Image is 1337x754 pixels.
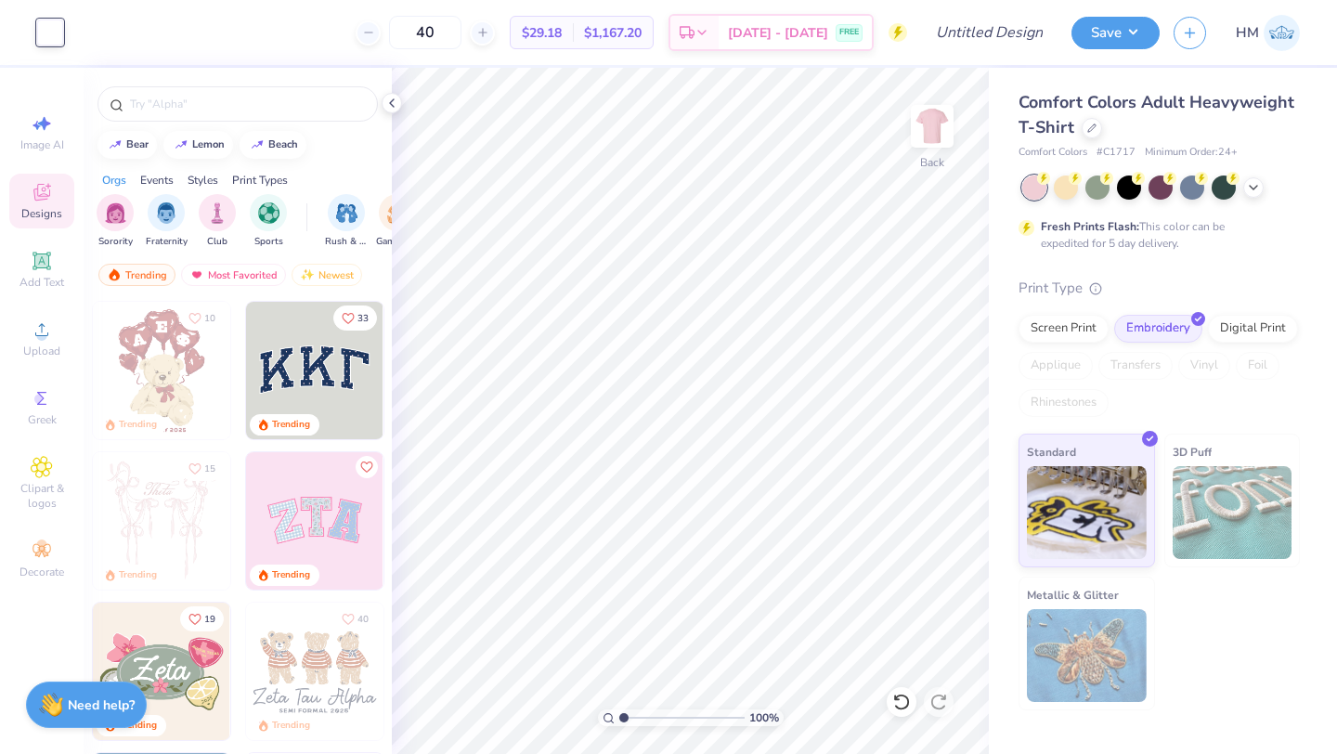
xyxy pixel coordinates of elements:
div: Digital Print [1208,315,1298,343]
div: filter for Fraternity [146,194,188,249]
div: Print Types [232,172,288,188]
span: 100 % [749,709,779,726]
button: bear [97,131,157,159]
img: Sorority Image [105,202,126,224]
div: filter for Sports [250,194,287,249]
span: 40 [357,615,369,624]
img: trend_line.gif [250,139,265,150]
span: Greek [28,412,57,427]
span: FREE [839,26,859,39]
img: Heldana Mekebeb [1264,15,1300,51]
img: Sports Image [258,202,279,224]
img: 5ee11766-d822-42f5-ad4e-763472bf8dcf [383,452,520,590]
div: Transfers [1098,352,1173,380]
div: Trending [98,264,175,286]
span: 3D Puff [1173,442,1212,461]
input: Try "Alpha" [128,95,366,113]
span: Rush & Bid [325,235,368,249]
span: Comfort Colors [1019,145,1087,161]
span: 15 [204,464,215,474]
img: e74243e0-e378-47aa-a400-bc6bcb25063a [229,302,367,439]
button: Like [180,606,224,631]
button: Like [333,606,377,631]
img: most_fav.gif [189,268,204,281]
div: Trending [119,418,157,432]
img: Rush & Bid Image [336,202,357,224]
button: filter button [250,194,287,249]
span: Metallic & Glitter [1027,585,1119,604]
div: Trending [119,568,157,582]
span: Fraternity [146,235,188,249]
img: 3b9aba4f-e317-4aa7-a679-c95a879539bd [246,302,383,439]
div: This color can be expedited for 5 day delivery. [1041,218,1269,252]
div: Rhinestones [1019,389,1109,417]
img: Game Day Image [387,202,409,224]
span: $1,167.20 [584,23,642,43]
img: a3be6b59-b000-4a72-aad0-0c575b892a6b [246,603,383,740]
img: Standard [1027,466,1147,559]
img: trending.gif [107,268,122,281]
button: filter button [376,194,419,249]
div: filter for Sorority [97,194,134,249]
img: Fraternity Image [156,202,176,224]
div: Newest [292,264,362,286]
img: trend_line.gif [108,139,123,150]
div: Events [140,172,174,188]
span: Comfort Colors Adult Heavyweight T-Shirt [1019,91,1294,138]
div: Trending [272,568,310,582]
strong: Need help? [68,696,135,714]
span: $29.18 [522,23,562,43]
span: # C1717 [1097,145,1136,161]
img: d6d5c6c6-9b9a-4053-be8a-bdf4bacb006d [229,603,367,740]
span: Minimum Order: 24 + [1145,145,1238,161]
div: Print Type [1019,278,1300,299]
button: Save [1071,17,1160,49]
div: Orgs [102,172,126,188]
div: filter for Rush & Bid [325,194,368,249]
div: Trending [272,719,310,733]
div: Most Favorited [181,264,286,286]
img: 9980f5e8-e6a1-4b4a-8839-2b0e9349023c [246,452,383,590]
div: Trending [272,418,310,432]
span: Standard [1027,442,1076,461]
span: Sports [254,235,283,249]
button: Like [180,305,224,331]
a: HM [1236,15,1300,51]
img: trend_line.gif [174,139,188,150]
button: Like [356,456,378,478]
span: 10 [204,314,215,323]
img: 010ceb09-c6fc-40d9-b71e-e3f087f73ee6 [93,603,230,740]
span: Game Day [376,235,419,249]
img: Club Image [207,202,227,224]
span: [DATE] - [DATE] [728,23,828,43]
span: Clipart & logos [9,481,74,511]
span: Decorate [19,565,64,579]
span: 19 [204,615,215,624]
img: d12c9beb-9502-45c7-ae94-40b97fdd6040 [383,603,520,740]
button: beach [240,131,306,159]
span: Club [207,235,227,249]
img: d12a98c7-f0f7-4345-bf3a-b9f1b718b86e [229,452,367,590]
img: 3D Puff [1173,466,1292,559]
div: beach [268,139,298,149]
div: Vinyl [1178,352,1230,380]
div: Styles [188,172,218,188]
div: Back [920,154,944,171]
span: 33 [357,314,369,323]
button: filter button [97,194,134,249]
button: Like [180,456,224,481]
span: Add Text [19,275,64,290]
div: bear [126,139,149,149]
div: Foil [1236,352,1279,380]
span: Designs [21,206,62,221]
img: Metallic & Glitter [1027,609,1147,702]
img: Back [914,108,951,145]
div: lemon [192,139,225,149]
div: Embroidery [1114,315,1202,343]
div: filter for Club [199,194,236,249]
button: filter button [199,194,236,249]
img: 587403a7-0594-4a7f-b2bd-0ca67a3ff8dd [93,302,230,439]
div: filter for Game Day [376,194,419,249]
input: Untitled Design [921,14,1058,51]
strong: Fresh Prints Flash: [1041,219,1139,234]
